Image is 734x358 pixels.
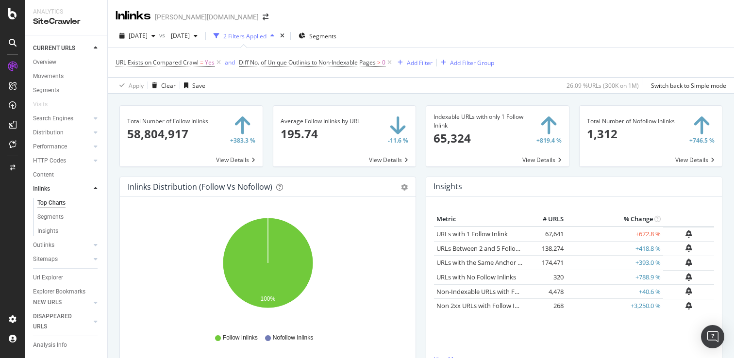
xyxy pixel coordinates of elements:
div: Explorer Bookmarks [33,287,85,297]
div: DISAPPEARED URLS [33,311,82,332]
a: Non-Indexable URLs with Follow Inlinks [436,287,550,296]
h4: Insights [434,180,462,193]
a: Overview [33,57,100,67]
button: [DATE] [167,28,201,44]
div: Search Engines [33,114,73,124]
button: 2 Filters Applied [210,28,278,44]
td: +40.6 % [566,284,663,299]
div: SiteCrawler [33,16,100,27]
a: Analysis Info [33,340,100,350]
div: Switch back to Simple mode [651,81,726,90]
a: URLs Between 2 and 5 Follow Inlinks [436,244,541,253]
div: Clear [161,81,176,90]
div: Visits [33,99,48,110]
button: Add Filter [394,57,433,68]
div: Add Filter Group [450,59,494,67]
button: Switch back to Simple mode [647,78,726,93]
div: Url Explorer [33,273,63,283]
a: Non 2xx URLs with Follow Inlinks [436,301,532,310]
div: Distribution [33,128,64,138]
a: HTTP Codes [33,156,91,166]
a: Segments [37,212,100,222]
a: Visits [33,99,57,110]
div: Content [33,170,54,180]
div: Performance [33,142,67,152]
a: URLs with the Same Anchor Text on Inlinks [436,258,560,267]
div: gear [401,184,408,191]
a: DISAPPEARED URLS [33,311,91,332]
div: Sitemaps [33,254,58,264]
a: URLs with No Follow Inlinks [436,273,516,281]
span: > [377,58,381,66]
a: Outlinks [33,240,91,250]
div: Inlinks [116,8,151,24]
td: +3,250.0 % [566,299,663,313]
button: Apply [116,78,144,93]
a: Sitemaps [33,254,91,264]
span: URL Exists on Compared Crawl [116,58,199,66]
span: Yes [205,56,215,69]
div: bell-plus [685,302,692,309]
a: Content [33,170,100,180]
td: +393.0 % [566,256,663,270]
button: Clear [148,78,176,93]
div: Add Filter [407,59,433,67]
a: Insights [37,226,100,236]
button: Add Filter Group [437,57,494,68]
a: Distribution [33,128,91,138]
span: Follow Inlinks [223,334,258,342]
th: % Change [566,212,663,227]
div: bell-plus [685,287,692,295]
div: Analytics [33,8,100,16]
span: = [200,58,203,66]
span: 2025 Jan. 27th [167,32,190,40]
div: Inlinks Distribution (Follow vs Nofollow) [128,182,272,192]
span: vs [159,31,167,39]
td: 320 [527,270,566,285]
div: bell-plus [685,259,692,266]
button: [DATE] [116,28,159,44]
span: 2025 Sep. 29th [129,32,148,40]
span: Nofollow Inlinks [273,334,313,342]
div: Top Charts [37,198,66,208]
div: Segments [37,212,64,222]
div: Overview [33,57,56,67]
td: 67,641 [527,227,566,242]
svg: A chart. [128,212,408,325]
div: Segments [33,85,59,96]
a: Search Engines [33,114,91,124]
a: Segments [33,85,100,96]
td: 268 [527,299,566,313]
div: HTTP Codes [33,156,66,166]
div: Analysis Info [33,340,67,350]
div: Save [192,81,205,90]
th: # URLS [527,212,566,227]
th: Metric [434,212,527,227]
div: 2 Filters Applied [223,32,267,40]
a: Top Charts [37,198,100,208]
div: bell-plus [685,244,692,252]
div: Open Intercom Messenger [701,325,724,348]
a: CURRENT URLS [33,43,91,53]
div: [PERSON_NAME][DOMAIN_NAME] [155,12,259,22]
a: Movements [33,71,100,81]
div: and [225,58,235,66]
div: CURRENT URLS [33,43,75,53]
td: +418.8 % [566,241,663,256]
a: Performance [33,142,91,152]
div: Inlinks [33,184,50,194]
div: Insights [37,226,58,236]
a: Explorer Bookmarks [33,287,100,297]
a: NEW URLS [33,297,91,308]
a: URLs with 1 Follow Inlink [436,229,508,238]
span: 0 [382,56,385,69]
td: 174,471 [527,256,566,270]
div: NEW URLS [33,297,62,308]
div: Movements [33,71,64,81]
text: 100% [261,295,276,302]
span: Diff No. of Unique Outlinks to Non-Indexable Pages [239,58,376,66]
div: times [278,31,286,41]
div: arrow-right-arrow-left [263,14,268,20]
div: Outlinks [33,240,54,250]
